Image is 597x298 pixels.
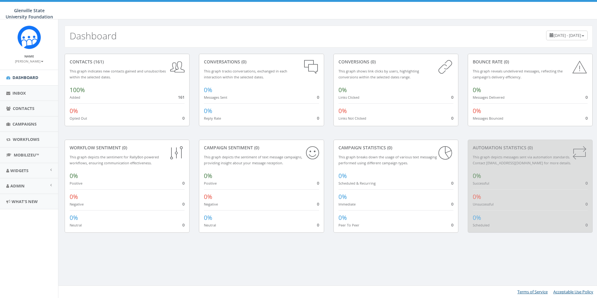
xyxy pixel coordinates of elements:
[369,59,376,65] span: (0)
[473,172,481,180] span: 0%
[386,145,392,151] span: (0)
[585,201,588,207] span: 0
[317,201,319,207] span: 0
[451,201,453,207] span: 0
[317,222,319,228] span: 0
[451,115,453,121] span: 0
[70,223,82,227] small: Neutral
[517,289,548,295] a: Terms of Service
[70,145,185,151] div: Workflow Sentiment
[204,214,212,222] span: 0%
[17,26,41,49] img: Rally_Corp_Icon.png
[70,69,166,79] small: This graph indicates new contacts gained and unsubscribes within the selected dates.
[204,69,287,79] small: This graph tracks conversations, exchanged in each interaction within the selected dates.
[204,181,217,186] small: Positive
[182,115,185,121] span: 0
[317,94,319,100] span: 0
[473,181,489,186] small: Successful
[70,107,78,115] span: 0%
[473,145,588,151] div: Automation Statistics
[12,75,38,80] span: Dashboard
[24,54,34,58] small: Name
[473,202,494,206] small: Unsuccessful
[503,59,509,65] span: (0)
[338,107,347,115] span: 0%
[585,94,588,100] span: 0
[585,115,588,121] span: 0
[451,222,453,228] span: 0
[338,214,347,222] span: 0%
[204,223,216,227] small: Neutral
[338,59,453,65] div: conversions
[338,155,437,165] small: This graph breaks down the usage of various text messaging performed using different campaign types.
[15,59,43,63] small: [PERSON_NAME]
[14,152,39,158] span: MobilizeU™
[585,180,588,186] span: 0
[204,86,212,94] span: 0%
[526,145,533,151] span: (0)
[473,193,481,201] span: 0%
[6,7,53,20] span: Glenville State University Foundation
[70,86,85,94] span: 100%
[12,121,37,127] span: Campaigns
[585,222,588,228] span: 0
[182,201,185,207] span: 0
[182,222,185,228] span: 0
[473,214,481,222] span: 0%
[121,145,127,151] span: (0)
[10,183,25,189] span: Admin
[338,69,419,79] small: This graph shows link clicks by users, highlighting conversions within the selected dates range.
[338,223,359,227] small: Peer To Peer
[338,193,347,201] span: 0%
[204,59,319,65] div: conversations
[70,155,159,165] small: This graph depicts the sentiment for RallyBot-powered workflows, ensuring communication effective...
[204,155,302,165] small: This graph depicts the sentiment of text message campaigns, providing insight about your message ...
[204,107,212,115] span: 0%
[473,107,481,115] span: 0%
[12,90,26,96] span: Inbox
[338,95,359,100] small: Links Clicked
[70,31,117,41] h2: Dashboard
[473,69,563,79] small: This graph reveals undelivered messages, reflecting the campaign's delivery efficiency.
[338,145,453,151] div: Campaign Statistics
[70,116,87,121] small: Opted Out
[338,116,366,121] small: Links Not Clicked
[338,172,347,180] span: 0%
[338,202,356,206] small: Immediate
[204,172,212,180] span: 0%
[473,116,503,121] small: Messages Bounced
[178,94,185,100] span: 161
[204,95,227,100] small: Messages Sent
[204,116,221,121] small: Reply Rate
[70,214,78,222] span: 0%
[70,181,82,186] small: Positive
[473,155,571,165] small: This graph depicts messages sent via automation standards. Contact [EMAIL_ADDRESS][DOMAIN_NAME] f...
[204,193,212,201] span: 0%
[473,59,588,65] div: Bounce Rate
[182,180,185,186] span: 0
[92,59,104,65] span: (161)
[473,95,505,100] small: Messages Delivered
[13,106,34,111] span: Contacts
[553,289,593,295] a: Acceptable Use Policy
[338,181,376,186] small: Scheduled & Recurring
[12,199,38,204] span: What's New
[70,193,78,201] span: 0%
[70,172,78,180] span: 0%
[240,59,246,65] span: (0)
[13,137,39,142] span: Workflows
[70,202,84,206] small: Negative
[451,180,453,186] span: 0
[70,95,80,100] small: Added
[70,59,185,65] div: contacts
[473,223,490,227] small: Scheduled
[473,86,481,94] span: 0%
[451,94,453,100] span: 0
[10,168,28,173] span: Widgets
[317,115,319,121] span: 0
[317,180,319,186] span: 0
[204,202,218,206] small: Negative
[253,145,259,151] span: (0)
[338,86,347,94] span: 0%
[554,32,581,38] span: [DATE] - [DATE]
